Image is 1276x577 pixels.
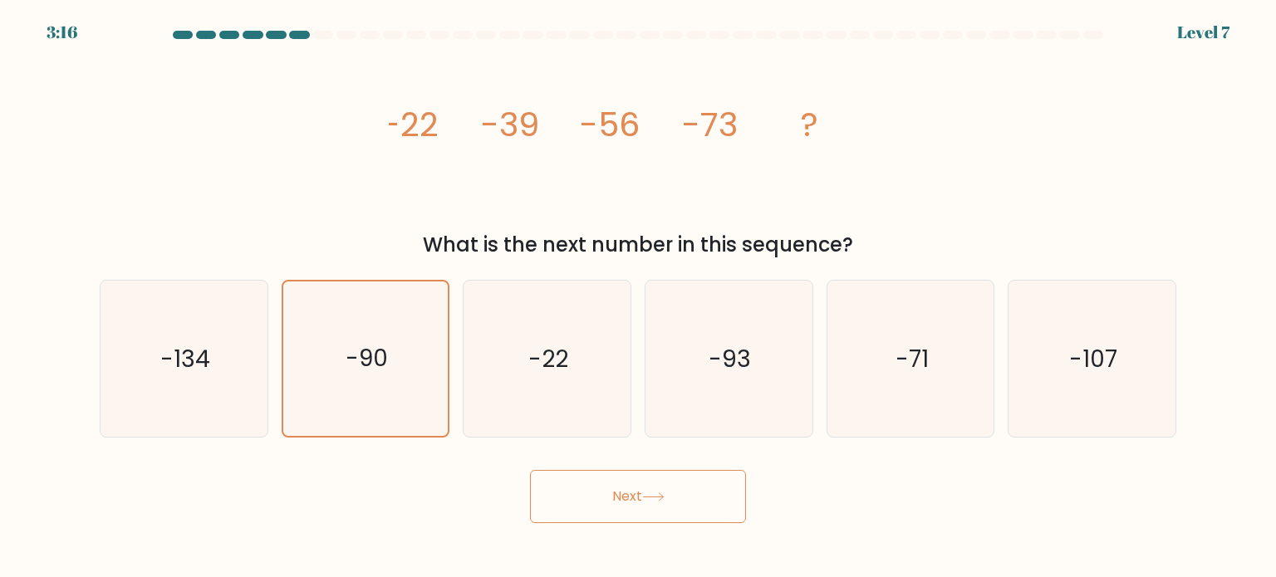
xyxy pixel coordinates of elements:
tspan: -73 [682,101,738,148]
tspan: -22 [382,101,439,148]
tspan: -56 [580,101,640,148]
text: -134 [160,341,210,374]
tspan: -39 [481,101,539,148]
button: Next [530,470,746,523]
div: 3:16 [47,20,77,45]
text: -90 [346,342,388,374]
div: Level 7 [1177,20,1229,45]
text: -71 [896,341,929,374]
text: -107 [1069,341,1117,374]
text: -93 [709,341,752,374]
tspan: ? [801,101,818,148]
div: What is the next number in this sequence? [110,230,1166,260]
text: -22 [529,341,569,374]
